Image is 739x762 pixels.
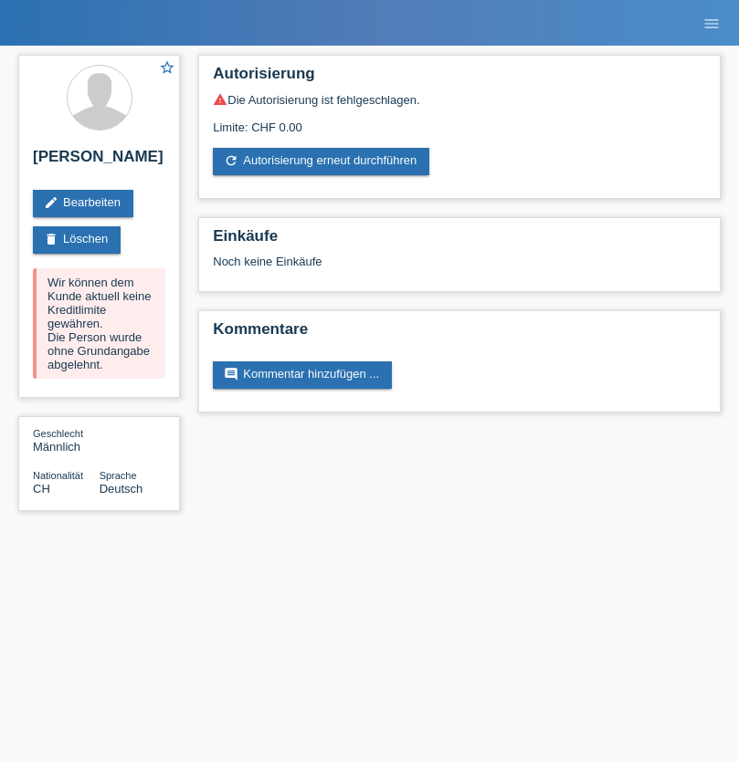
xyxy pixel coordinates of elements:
i: comment [224,367,238,381]
a: menu [693,17,730,28]
i: delete [44,232,58,246]
h2: Kommentare [213,320,706,348]
h2: Autorisierung [213,65,706,92]
a: refreshAutorisierung erneut durchführen [213,148,429,175]
h2: [PERSON_NAME] [33,148,165,175]
i: warning [213,92,227,107]
div: Limite: CHF 0.00 [213,107,706,134]
a: commentKommentar hinzufügen ... [213,361,392,389]
i: edit [44,195,58,210]
a: star_border [159,59,175,78]
div: Wir können dem Kunde aktuell keine Kreditlimite gewähren. Die Person wurde ohne Grundangabe abgel... [33,268,165,379]
a: editBearbeiten [33,190,133,217]
i: refresh [224,153,238,168]
span: Sprache [100,470,137,481]
div: Männlich [33,426,100,454]
span: Nationalität [33,470,83,481]
span: Deutsch [100,482,143,496]
h2: Einkäufe [213,227,706,255]
span: Schweiz [33,482,50,496]
div: Noch keine Einkäufe [213,255,706,282]
a: deleteLöschen [33,226,121,254]
i: menu [702,15,721,33]
i: star_border [159,59,175,76]
div: Die Autorisierung ist fehlgeschlagen. [213,92,706,107]
span: Geschlecht [33,428,83,439]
